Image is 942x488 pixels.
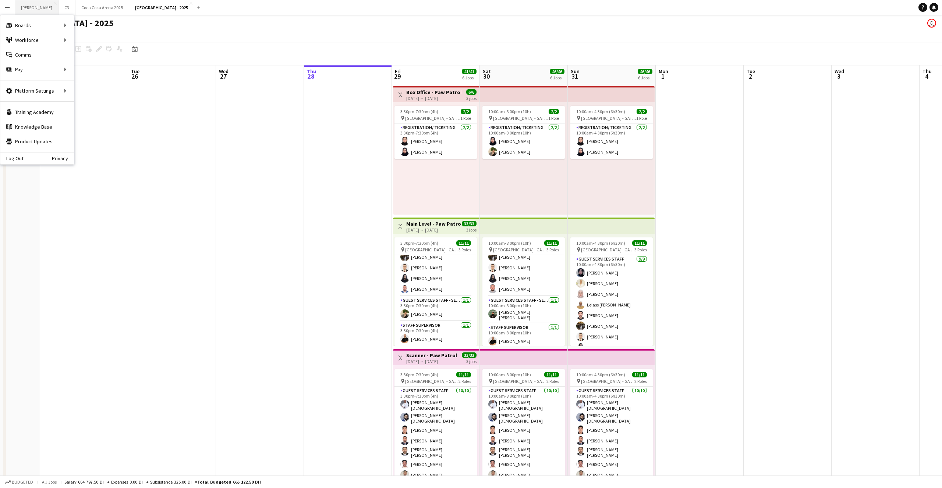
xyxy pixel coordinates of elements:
[406,359,457,364] div: [DATE] → [DATE]
[218,72,229,80] span: 27
[406,96,461,101] div: [DATE] → [DATE]
[406,89,461,96] h3: Box Office - Paw Patrol
[546,247,559,252] span: 3 Roles
[64,479,261,485] div: Salary 664 797.50 DH + Expenses 0.00 DH + Subsistence 325.00 DH =
[129,0,194,15] button: [GEOGRAPHIC_DATA] - 2025
[921,72,932,80] span: 4
[460,115,471,121] span: 1 Role
[570,369,653,478] app-job-card: 10:00am-4:30pm (6h30m)11/11 [GEOGRAPHIC_DATA] - GATE 72 RolesGuest Services Staff10/1010:00am-4:3...
[458,378,471,384] span: 2 Roles
[15,0,59,15] button: [PERSON_NAME]
[0,18,74,33] div: Boards
[461,109,471,114] span: 2/2
[306,72,316,80] span: 28
[570,237,653,346] app-job-card: 10:00am-4:30pm (6h30m)11/11 [GEOGRAPHIC_DATA] - GATE 73 RolesGuest Services Staff9/910:00am-4:30p...
[0,155,24,161] a: Log Out
[746,72,755,80] span: 2
[488,240,531,246] span: 10:00am-8:00pm (10h)
[0,47,74,62] a: Comms
[482,106,565,159] div: 10:00am-8:00pm (10h)2/2 [GEOGRAPHIC_DATA] - GATE 71 RoleRegistration/ Ticketing2/210:00am-8:00pm ...
[927,19,936,28] app-user-avatar: Marisol Pestano
[546,378,559,384] span: 2 Roles
[833,72,844,80] span: 3
[544,372,559,377] span: 11/11
[488,109,531,114] span: 10:00am-8:00pm (10h)
[482,72,491,80] span: 30
[395,68,401,75] span: Fri
[482,369,565,478] app-job-card: 10:00am-8:00pm (10h)11/11 [GEOGRAPHIC_DATA] - GATE 72 RolesGuest Services Staff10/1010:00am-8:00p...
[576,109,625,114] span: 10:00am-4:30pm (6h30m)
[75,0,129,15] button: Coca Coca Arena 2025
[400,372,438,377] span: 3:30pm-7:30pm (4h)
[462,69,477,74] span: 41/41
[922,68,932,75] span: Thu
[632,372,647,377] span: 11/11
[4,478,34,486] button: Budgeted
[570,106,653,159] app-job-card: 10:00am-4:30pm (6h30m)2/2 [GEOGRAPHIC_DATA] - GATE 71 RoleRegistration/ Ticketing2/210:00am-4:30p...
[405,115,460,121] span: [GEOGRAPHIC_DATA] - GATE 7
[482,323,565,348] app-card-role: Staff Supervisor1/110:00am-8:00pm (10h)[PERSON_NAME]
[456,372,471,377] span: 11/11
[835,68,844,75] span: Wed
[570,123,653,159] app-card-role: Registration/ Ticketing2/210:00am-4:30pm (6h30m)[PERSON_NAME][PERSON_NAME]
[458,247,471,252] span: 3 Roles
[632,240,647,246] span: 11/11
[581,115,636,121] span: [GEOGRAPHIC_DATA] - GATE 7
[456,240,471,246] span: 11/11
[550,75,564,80] div: 6 Jobs
[658,72,668,80] span: 1
[406,227,461,233] div: [DATE] → [DATE]
[394,72,401,80] span: 29
[394,321,477,346] app-card-role: Staff Supervisor1/13:30pm-7:30pm (4h)[PERSON_NAME]
[482,296,565,323] app-card-role: Guest Services Staff - Senior1/110:00am-8:00pm (10h)[PERSON_NAME] [PERSON_NAME]
[394,296,477,321] app-card-role: Guest Services Staff - Senior1/13:30pm-7:30pm (4h)[PERSON_NAME]
[59,0,75,15] button: C3
[0,83,74,98] div: Platform Settings
[550,69,564,74] span: 46/46
[548,115,559,121] span: 1 Role
[0,105,74,119] a: Training Academy
[52,155,74,161] a: Privacy
[576,240,625,246] span: 10:00am-4:30pm (6h30m)
[0,134,74,149] a: Product Updates
[0,119,74,134] a: Knowledge Base
[394,106,477,159] app-job-card: 3:30pm-7:30pm (4h)2/2 [GEOGRAPHIC_DATA] - GATE 71 RoleRegistration/ Ticketing2/23:30pm-7:30pm (4h...
[307,68,316,75] span: Thu
[482,123,565,159] app-card-role: Registration/ Ticketing2/210:00am-8:00pm (10h)[PERSON_NAME][PERSON_NAME]
[197,479,261,485] span: Total Budgeted 665 122.50 DH
[544,240,559,246] span: 11/11
[576,372,625,377] span: 10:00am-4:30pm (6h30m)
[394,237,477,346] app-job-card: 3:30pm-7:30pm (4h)11/11 [GEOGRAPHIC_DATA] - GATE 73 RolesLelass [PERSON_NAME][PERSON_NAME][PERSON...
[747,68,755,75] span: Tue
[462,75,476,80] div: 6 Jobs
[581,247,634,252] span: [GEOGRAPHIC_DATA] - GATE 7
[493,378,546,384] span: [GEOGRAPHIC_DATA] - GATE 7
[638,69,652,74] span: 46/46
[406,220,461,227] h3: Main Level - Paw Patrol
[581,378,634,384] span: [GEOGRAPHIC_DATA] - GATE 7
[482,237,565,346] app-job-card: 10:00am-8:00pm (10h)11/11 [GEOGRAPHIC_DATA] - GATE 73 RolesLelass [PERSON_NAME][PERSON_NAME][PERS...
[405,247,458,252] span: [GEOGRAPHIC_DATA] - GATE 7
[462,221,477,226] span: 33/33
[570,72,580,80] span: 31
[400,109,438,114] span: 3:30pm-7:30pm (4h)
[394,123,477,159] app-card-role: Registration/ Ticketing2/23:30pm-7:30pm (4h)[PERSON_NAME][PERSON_NAME]
[394,369,477,478] app-job-card: 3:30pm-7:30pm (4h)11/11 [GEOGRAPHIC_DATA] - GATE 72 RolesGuest Services Staff10/103:30pm-7:30pm (...
[638,75,652,80] div: 6 Jobs
[571,68,580,75] span: Sun
[634,247,647,252] span: 3 Roles
[131,68,139,75] span: Tue
[570,255,653,365] app-card-role: Guest Services Staff9/910:00am-4:30pm (6h30m)[PERSON_NAME][PERSON_NAME][PERSON_NAME]Lelass [PERSO...
[466,358,477,364] div: 3 jobs
[12,480,33,485] span: Budgeted
[405,378,458,384] span: [GEOGRAPHIC_DATA] - GATE 7
[483,68,491,75] span: Sat
[466,226,477,233] div: 3 jobs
